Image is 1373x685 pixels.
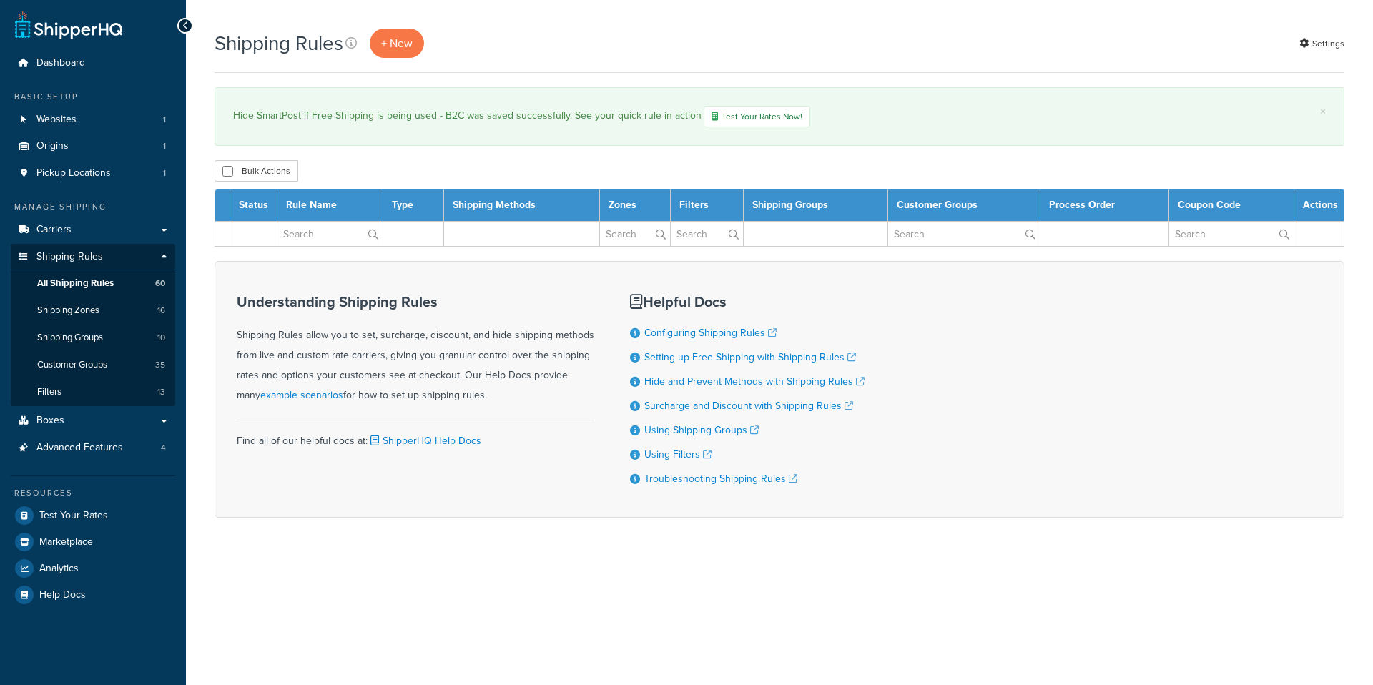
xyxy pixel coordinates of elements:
[381,35,413,51] span: + New
[11,297,175,324] a: Shipping Zones 16
[1320,106,1326,117] a: ×
[11,529,175,555] a: Marketplace
[383,189,444,222] th: Type
[11,244,175,270] a: Shipping Rules
[39,563,79,575] span: Analytics
[888,222,1040,246] input: Search
[11,352,175,378] li: Customer Groups
[743,189,887,222] th: Shipping Groups
[36,415,64,427] span: Boxes
[1040,189,1169,222] th: Process Order
[233,106,1326,127] div: Hide SmartPost if Free Shipping is being used - B2C was saved successfully. See your quick rule i...
[36,140,69,152] span: Origins
[644,350,856,365] a: Setting up Free Shipping with Shipping Rules
[215,29,343,57] h1: Shipping Rules
[644,471,797,486] a: Troubleshooting Shipping Rules
[155,359,165,371] span: 35
[230,189,277,222] th: Status
[704,106,810,127] a: Test Your Rates Now!
[1299,34,1344,54] a: Settings
[157,305,165,317] span: 16
[1294,189,1344,222] th: Actions
[644,374,865,389] a: Hide and Prevent Methods with Shipping Rules
[11,160,175,187] a: Pickup Locations 1
[11,325,175,351] a: Shipping Groups 10
[887,189,1040,222] th: Customer Groups
[37,305,99,317] span: Shipping Zones
[444,189,600,222] th: Shipping Methods
[11,297,175,324] li: Shipping Zones
[11,50,175,77] a: Dashboard
[599,189,670,222] th: Zones
[644,398,853,413] a: Surcharge and Discount with Shipping Rules
[39,536,93,548] span: Marketplace
[11,107,175,133] li: Websites
[11,379,175,405] li: Filters
[277,222,383,246] input: Search
[11,503,175,528] a: Test Your Rates
[260,388,343,403] a: example scenarios
[161,442,166,454] span: 4
[11,91,175,103] div: Basic Setup
[157,386,165,398] span: 13
[11,325,175,351] li: Shipping Groups
[11,487,175,499] div: Resources
[11,435,175,461] a: Advanced Features 4
[368,433,481,448] a: ShipperHQ Help Docs
[37,332,103,344] span: Shipping Groups
[11,160,175,187] li: Pickup Locations
[11,556,175,581] a: Analytics
[11,244,175,407] li: Shipping Rules
[11,352,175,378] a: Customer Groups 35
[37,359,107,371] span: Customer Groups
[155,277,165,290] span: 60
[11,107,175,133] a: Websites 1
[11,133,175,159] li: Origins
[11,133,175,159] a: Origins 1
[36,224,72,236] span: Carriers
[11,408,175,434] a: Boxes
[39,589,86,601] span: Help Docs
[671,222,743,246] input: Search
[11,270,175,297] a: All Shipping Rules 60
[11,270,175,297] li: All Shipping Rules
[11,582,175,608] a: Help Docs
[11,217,175,243] a: Carriers
[370,29,424,58] a: + New
[237,420,594,451] div: Find all of our helpful docs at:
[163,167,166,179] span: 1
[36,114,77,126] span: Websites
[237,294,594,405] div: Shipping Rules allow you to set, surcharge, discount, and hide shipping methods from live and cus...
[237,294,594,310] h3: Understanding Shipping Rules
[36,57,85,69] span: Dashboard
[644,325,777,340] a: Configuring Shipping Rules
[1169,222,1294,246] input: Search
[15,11,122,39] a: ShipperHQ Home
[11,435,175,461] li: Advanced Features
[163,114,166,126] span: 1
[39,510,108,522] span: Test Your Rates
[157,332,165,344] span: 10
[36,251,103,263] span: Shipping Rules
[600,222,670,246] input: Search
[37,277,114,290] span: All Shipping Rules
[670,189,743,222] th: Filters
[36,442,123,454] span: Advanced Features
[630,294,865,310] h3: Helpful Docs
[644,423,759,438] a: Using Shipping Groups
[215,160,298,182] button: Bulk Actions
[37,386,61,398] span: Filters
[163,140,166,152] span: 1
[11,201,175,213] div: Manage Shipping
[11,379,175,405] a: Filters 13
[277,189,383,222] th: Rule Name
[644,447,712,462] a: Using Filters
[36,167,111,179] span: Pickup Locations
